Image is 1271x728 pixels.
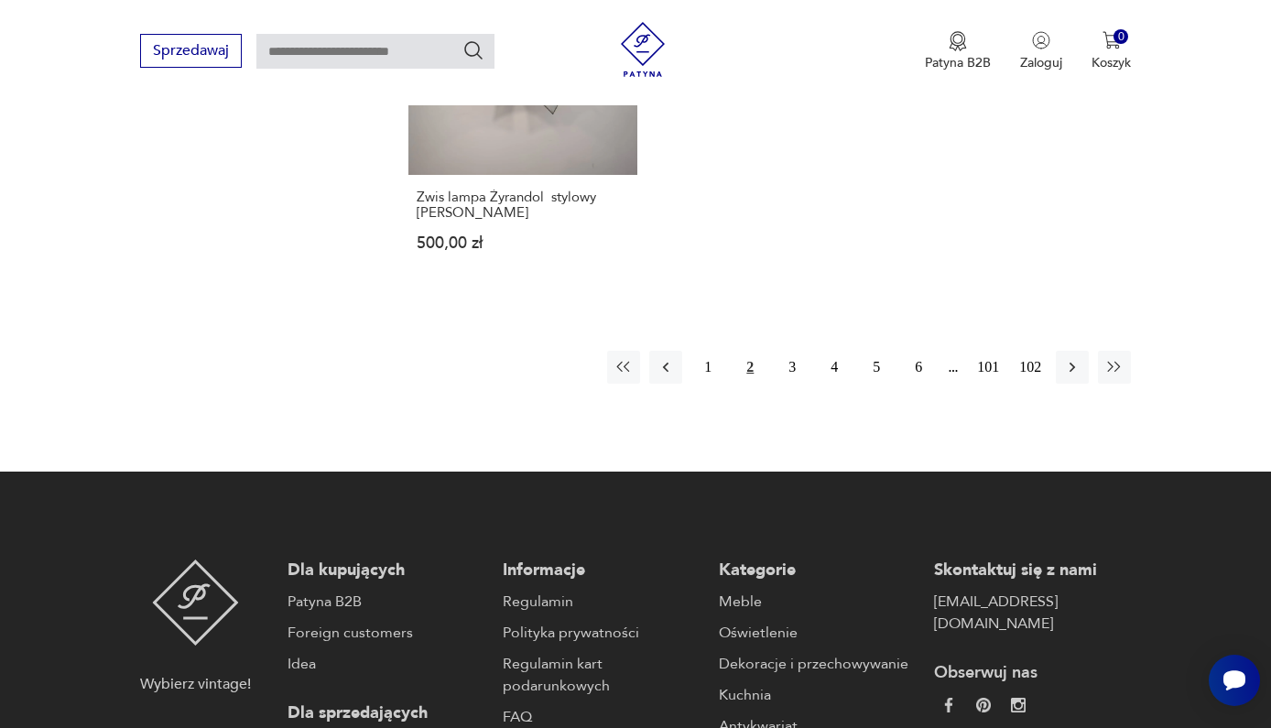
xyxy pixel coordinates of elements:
button: Szukaj [462,39,484,61]
a: Regulamin kart podarunkowych [503,653,700,697]
p: 500,00 zł [417,235,629,251]
img: Ikonka użytkownika [1032,31,1050,49]
p: Dla sprzedających [288,702,484,724]
a: Regulamin [503,591,700,613]
button: 5 [860,351,893,384]
img: Patyna - sklep z meblami i dekoracjami vintage [152,560,239,646]
button: 3 [776,351,809,384]
a: Foreign customers [288,622,484,644]
button: 4 [818,351,851,384]
a: Dekoracje i przechowywanie [719,653,916,675]
a: Polityka prywatności [503,622,700,644]
p: Koszyk [1092,54,1131,71]
img: Ikona koszyka [1103,31,1121,49]
p: Zaloguj [1020,54,1062,71]
a: FAQ [503,706,700,728]
a: Ikona medaluPatyna B2B [925,31,991,71]
button: 6 [902,351,935,384]
a: [EMAIL_ADDRESS][DOMAIN_NAME] [934,591,1131,635]
a: Meble [719,591,916,613]
p: Informacje [503,560,700,581]
button: Sprzedawaj [140,34,242,68]
p: Dla kupujących [288,560,484,581]
button: 102 [1014,351,1047,384]
p: Patyna B2B [925,54,991,71]
a: Idea [288,653,484,675]
button: 101 [972,351,1005,384]
button: Patyna B2B [925,31,991,71]
div: 0 [1113,29,1129,45]
a: Oświetlenie [719,622,916,644]
img: 37d27d81a828e637adc9f9cb2e3d3a8a.webp [976,698,991,712]
h3: Zwis lampa Żyrandol stylowy [PERSON_NAME] [417,190,629,221]
a: Patyna B2B [288,591,484,613]
p: Skontaktuj się z nami [934,560,1131,581]
button: 0Koszyk [1092,31,1131,71]
a: Sprzedawaj [140,46,242,59]
img: c2fd9cf7f39615d9d6839a72ae8e59e5.webp [1011,698,1026,712]
img: Ikona medalu [949,31,967,51]
img: Patyna - sklep z meblami i dekoracjami vintage [615,22,670,77]
a: Kuchnia [719,684,916,706]
button: 1 [691,351,724,384]
p: Kategorie [719,560,916,581]
p: Obserwuj nas [934,662,1131,684]
button: 2 [733,351,766,384]
iframe: Smartsupp widget button [1209,655,1260,706]
p: Wybierz vintage! [140,673,251,695]
button: Zaloguj [1020,31,1062,71]
img: da9060093f698e4c3cedc1453eec5031.webp [941,698,956,712]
